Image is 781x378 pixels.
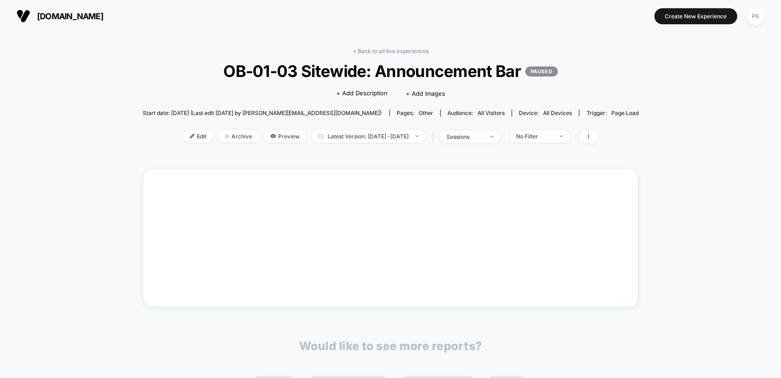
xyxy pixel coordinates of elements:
[586,110,638,116] div: Trigger:
[478,110,505,116] span: All Visitors
[311,130,426,142] span: Latest Version: [DATE] - [DATE]
[543,110,572,116] span: all devices
[225,134,229,138] img: end
[560,135,563,137] img: end
[744,7,767,26] button: PK
[16,9,30,23] img: Visually logo
[516,133,553,140] div: No Filter
[14,9,106,23] button: [DOMAIN_NAME]
[299,339,482,353] p: Would like to see more reports?
[611,110,638,116] span: Page Load
[447,133,483,140] div: sessions
[490,136,493,137] img: end
[264,130,307,142] span: Preview
[419,110,433,116] span: other
[353,48,429,55] a: < Back to all live experiences
[143,110,382,116] span: Start date: [DATE] (Last edit [DATE] by [PERSON_NAME][EMAIL_ADDRESS][DOMAIN_NAME])
[747,7,765,25] div: PK
[167,61,614,81] span: OB-01-03 Sitewide: Announcement Bar
[512,110,579,116] span: Device:
[525,66,558,77] p: PAUSED
[218,130,259,142] span: Archive
[415,135,419,137] img: end
[397,110,433,116] div: Pages:
[183,130,213,142] span: Edit
[447,110,505,116] div: Audience:
[430,130,440,143] span: |
[318,134,323,138] img: calendar
[406,90,445,97] span: + Add Images
[190,134,194,138] img: edit
[336,89,388,98] span: + Add Description
[37,11,103,21] span: [DOMAIN_NAME]
[654,8,737,24] button: Create New Experience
